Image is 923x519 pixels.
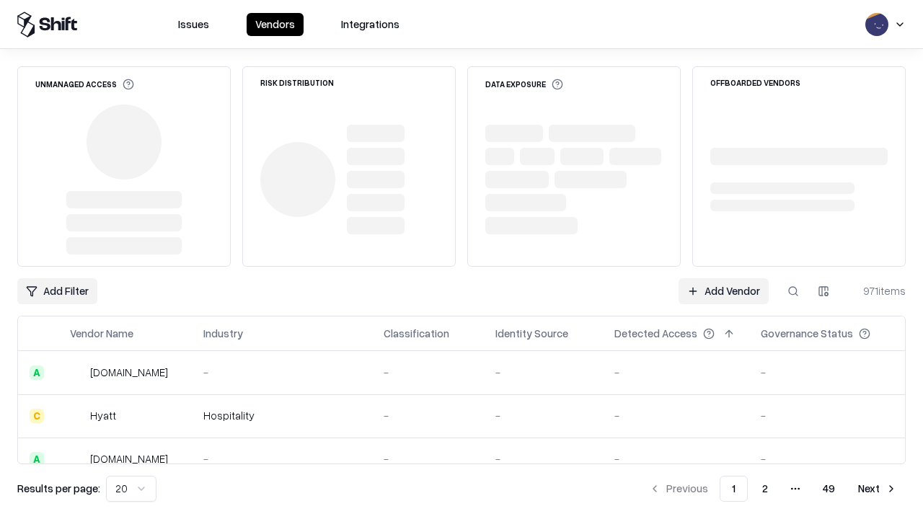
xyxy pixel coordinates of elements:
button: Vendors [247,13,304,36]
div: - [384,451,472,466]
button: 1 [720,476,748,502]
div: Data Exposure [485,79,563,90]
div: Offboarded Vendors [710,79,800,86]
div: - [614,408,738,423]
div: - [761,408,893,423]
div: - [384,408,472,423]
button: Issues [169,13,218,36]
div: - [203,451,361,466]
img: primesec.co.il [70,452,84,466]
div: - [761,365,893,380]
button: Integrations [332,13,408,36]
button: 49 [811,476,847,502]
div: - [495,451,591,466]
div: - [384,365,472,380]
a: Add Vendor [679,278,769,304]
div: Hyatt [90,408,116,423]
img: Hyatt [70,409,84,423]
div: Governance Status [761,326,853,341]
div: - [761,451,893,466]
button: 2 [751,476,780,502]
div: Unmanaged Access [35,79,134,90]
nav: pagination [640,476,906,502]
div: A [30,365,44,380]
div: Industry [203,326,243,341]
div: Hospitality [203,408,361,423]
div: [DOMAIN_NAME] [90,451,168,466]
div: - [495,365,591,380]
div: 971 items [848,283,906,298]
div: C [30,409,44,423]
div: - [614,365,738,380]
button: Next [849,476,906,502]
div: Risk Distribution [260,79,334,86]
button: Add Filter [17,278,97,304]
div: - [614,451,738,466]
p: Results per page: [17,481,100,496]
div: Identity Source [495,326,568,341]
div: - [203,365,361,380]
div: - [495,408,591,423]
div: Vendor Name [70,326,133,341]
div: [DOMAIN_NAME] [90,365,168,380]
div: Detected Access [614,326,697,341]
img: intrado.com [70,365,84,380]
div: Classification [384,326,449,341]
div: A [30,452,44,466]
